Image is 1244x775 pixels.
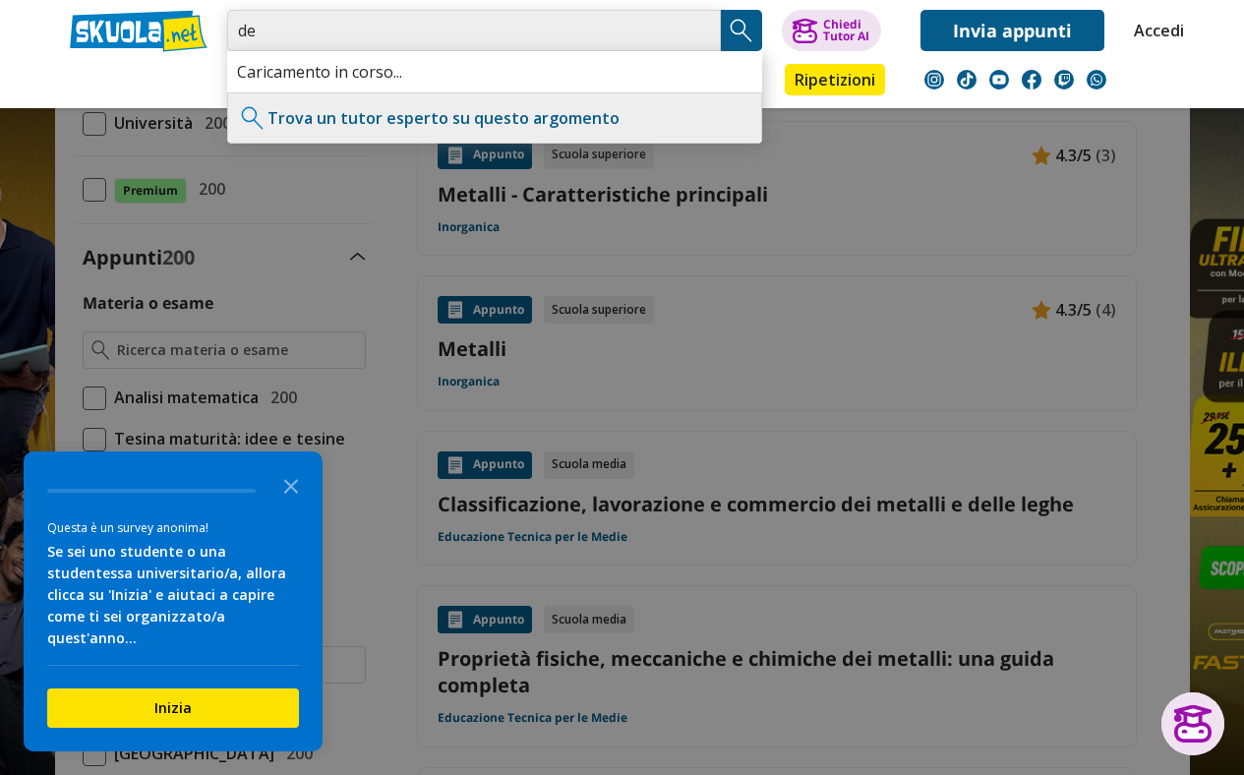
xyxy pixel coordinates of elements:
a: Accedi [1134,10,1175,51]
img: twitch [1054,70,1074,89]
div: Survey [24,451,323,751]
div: Chiedi Tutor AI [823,19,869,42]
img: Trova un tutor esperto [238,103,267,133]
div: Questa è un survey anonima! [47,518,299,537]
button: Search Button [721,10,762,51]
img: tiktok [957,70,977,89]
a: Appunti [222,64,311,99]
button: Inizia [47,688,299,728]
div: Se sei uno studente o una studentessa universitario/a, allora clicca su 'Inizia' e aiutaci a capi... [47,541,299,649]
img: Cerca appunti, riassunti o versioni [727,16,756,45]
a: Trova un tutor esperto su questo argomento [267,107,620,129]
input: Cerca appunti, riassunti o versioni [227,10,721,51]
button: Close the survey [271,465,311,505]
img: facebook [1022,70,1041,89]
a: Invia appunti [920,10,1104,51]
div: Caricamento in corso... [227,51,762,92]
img: WhatsApp [1087,70,1106,89]
img: youtube [989,70,1009,89]
a: Ripetizioni [785,64,885,95]
img: instagram [924,70,944,89]
button: ChiediTutor AI [782,10,881,51]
